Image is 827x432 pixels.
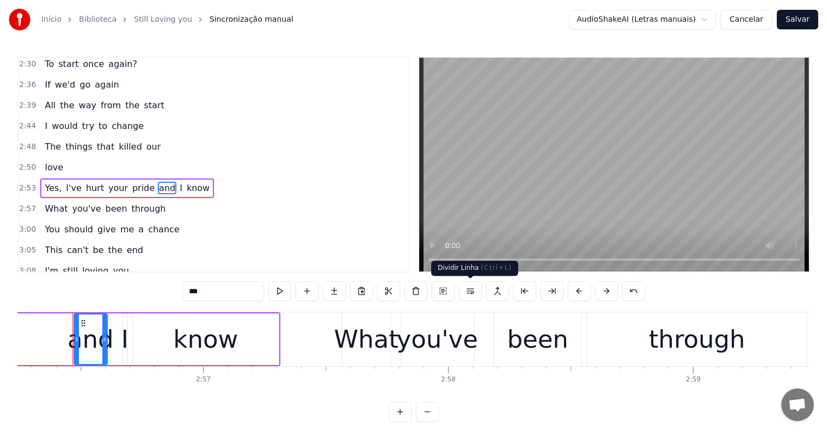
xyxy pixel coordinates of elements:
span: 2:57 [19,203,36,214]
span: change [111,120,145,132]
span: What [44,202,69,215]
span: ( Ctrl+L ) [481,264,512,271]
div: through [649,321,745,358]
div: been [507,321,568,358]
span: All [44,99,57,112]
span: can't [66,244,89,256]
span: start [57,58,79,70]
span: way [78,99,97,112]
span: To [44,58,55,70]
span: the [59,99,75,112]
span: Sincronização manual [210,14,293,25]
div: I [121,321,128,358]
span: end [126,244,144,256]
span: start [143,99,165,112]
div: 2:57 [196,375,211,384]
span: 2:44 [19,121,36,132]
span: should [63,223,94,236]
span: 3:05 [19,245,36,256]
span: your [107,182,129,194]
span: go [78,78,91,91]
span: still [62,264,79,277]
span: be [92,244,105,256]
span: would [51,120,79,132]
div: 2:58 [441,375,456,384]
span: loving [81,264,109,277]
span: been [105,202,128,215]
span: know [186,182,211,194]
span: I'm [44,264,59,277]
img: youka [9,9,30,30]
span: the [124,99,140,112]
span: me [119,223,135,236]
span: from [100,99,122,112]
a: Bate-papo aberto [781,388,814,421]
div: you've [397,321,478,358]
span: You [44,223,61,236]
span: If [44,78,51,91]
span: that [96,140,116,153]
span: chance [147,223,181,236]
button: Cancelar [720,10,773,29]
span: once [82,58,106,70]
div: What [334,321,399,358]
span: I [44,120,48,132]
span: 3:08 [19,266,36,276]
span: a [137,223,145,236]
span: The [44,140,62,153]
span: we'd [54,78,76,91]
span: things [64,140,94,153]
span: the [107,244,124,256]
div: Dividir Linha [431,261,518,276]
span: 2:48 [19,141,36,152]
div: know [173,321,238,358]
span: our [145,140,162,153]
span: love [44,161,64,174]
span: I've [65,182,82,194]
a: Still Loving you [134,14,192,25]
span: try [81,120,95,132]
span: you've [71,202,102,215]
span: again? [107,58,138,70]
span: pride [131,182,156,194]
span: again [94,78,120,91]
span: 2:30 [19,59,36,70]
a: Início [41,14,62,25]
nav: breadcrumb [41,14,293,25]
button: Salvar [777,10,818,29]
span: 2:53 [19,183,36,194]
span: and [158,182,176,194]
div: 2:59 [686,375,701,384]
span: killed [118,140,143,153]
span: 2:36 [19,79,36,90]
span: hurt [85,182,105,194]
span: Yes, [44,182,63,194]
span: I [179,182,183,194]
span: you [112,264,130,277]
span: 2:50 [19,162,36,173]
div: and [68,321,114,358]
span: This [44,244,64,256]
span: to [97,120,108,132]
span: through [131,202,167,215]
a: Biblioteca [79,14,117,25]
span: 2:39 [19,100,36,111]
span: give [96,223,117,236]
span: 3:00 [19,224,36,235]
